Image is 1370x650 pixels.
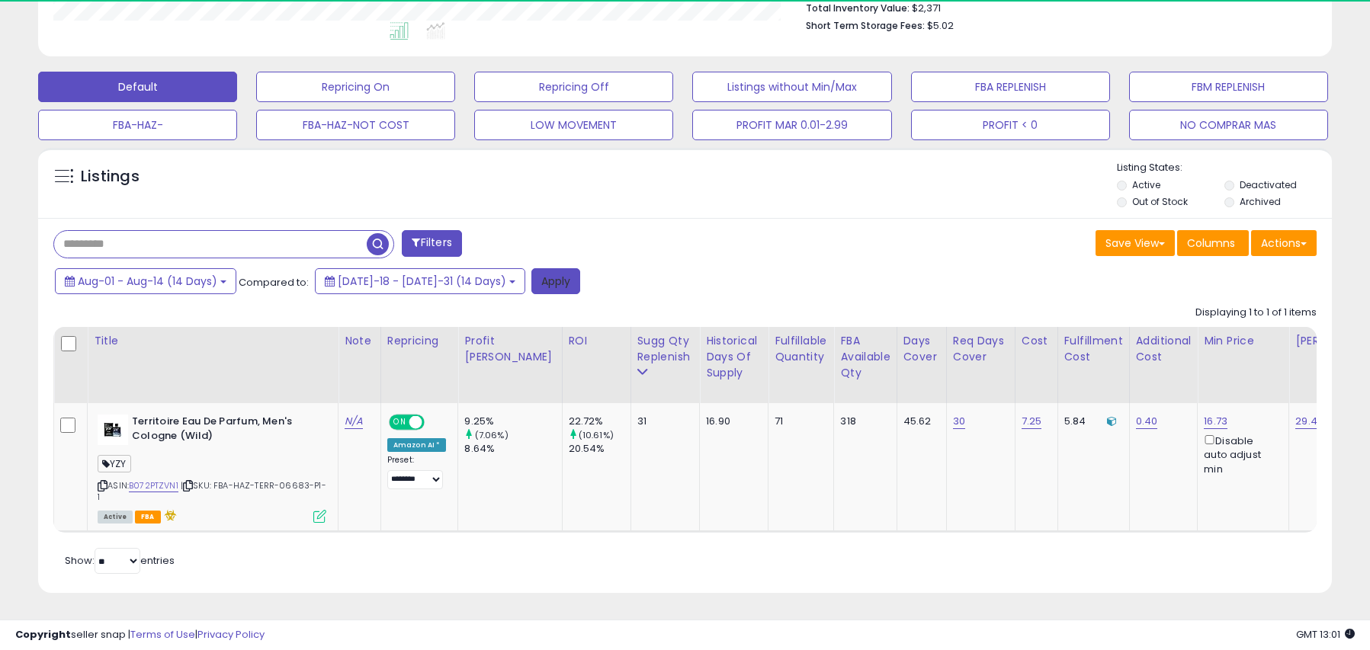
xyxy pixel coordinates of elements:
[775,333,827,365] div: Fulfillable Quantity
[1064,415,1118,428] div: 5.84
[911,72,1110,102] button: FBA REPLENISH
[775,415,822,428] div: 71
[98,415,128,445] img: 31XmwoD1FoL._SL40_.jpg
[65,553,175,568] span: Show: entries
[256,110,455,140] button: FBA-HAZ-NOT COST
[475,429,509,441] small: (7.06%)
[130,627,195,642] a: Terms of Use
[569,333,624,349] div: ROI
[98,479,326,502] span: | SKU: FBA-HAZ-TERR-06683-P1-1
[1251,230,1317,256] button: Actions
[315,268,525,294] button: [DATE]-18 - [DATE]-31 (14 Days)
[1132,178,1160,191] label: Active
[953,333,1009,365] div: Req Days Cover
[911,110,1110,140] button: PROFIT < 0
[1022,333,1051,349] div: Cost
[1195,306,1317,320] div: Displaying 1 to 1 of 1 items
[338,274,506,289] span: [DATE]-18 - [DATE]-31 (14 Days)
[1295,414,1323,429] a: 29.40
[1204,333,1282,349] div: Min Price
[569,415,630,428] div: 22.72%
[464,415,561,428] div: 9.25%
[387,438,447,452] div: Amazon AI *
[637,333,694,365] div: Sugg Qty Replenish
[464,333,555,365] div: Profit [PERSON_NAME]
[239,275,309,290] span: Compared to:
[15,627,71,642] strong: Copyright
[840,415,884,428] div: 318
[706,415,756,428] div: 16.90
[390,416,409,429] span: ON
[1117,161,1332,175] p: Listing States:
[94,333,332,349] div: Title
[464,442,561,456] div: 8.64%
[15,628,265,642] div: seller snap | |
[1240,195,1281,208] label: Archived
[1177,230,1249,256] button: Columns
[903,415,935,428] div: 45.62
[692,110,891,140] button: PROFIT MAR 0.01-2.99
[579,429,614,441] small: (10.61%)
[692,72,891,102] button: Listings without Min/Max
[38,110,237,140] button: FBA-HAZ-
[402,230,461,257] button: Filters
[98,511,133,524] span: All listings currently available for purchase on Amazon
[706,333,762,381] div: Historical Days Of Supply
[840,333,890,381] div: FBA Available Qty
[1096,230,1175,256] button: Save View
[387,455,447,489] div: Preset:
[422,416,447,429] span: OFF
[1296,627,1355,642] span: 2025-08-15 13:01 GMT
[55,268,236,294] button: Aug-01 - Aug-14 (14 Days)
[387,333,452,349] div: Repricing
[132,415,317,447] b: Territoire Eau De Parfum, Men's Cologne (Wild)
[474,110,673,140] button: LOW MOVEMENT
[345,414,363,429] a: N/A
[78,274,217,289] span: Aug-01 - Aug-14 (14 Days)
[927,18,954,33] span: $5.02
[1129,72,1328,102] button: FBM REPLENISH
[569,442,630,456] div: 20.54%
[1240,178,1297,191] label: Deactivated
[345,333,374,349] div: Note
[806,2,910,14] b: Total Inventory Value:
[1204,432,1277,476] div: Disable auto adjust min
[129,479,178,492] a: B072PTZVN1
[81,166,140,187] h5: Listings
[161,510,177,520] i: hazardous material
[903,333,940,365] div: Days Cover
[1136,414,1158,429] a: 0.40
[1129,110,1328,140] button: NO COMPRAR MAS
[474,72,673,102] button: Repricing Off
[98,455,131,472] span: YZY
[1187,235,1235,251] span: Columns
[256,72,455,102] button: Repricing On
[38,72,237,102] button: Default
[135,511,161,524] span: FBA
[637,415,688,428] div: 31
[806,19,925,32] b: Short Term Storage Fees:
[953,414,965,429] a: 30
[1022,414,1042,429] a: 7.25
[1064,333,1123,365] div: Fulfillment Cost
[630,327,700,403] th: Please note that this number is a calculation based on your required days of coverage and your ve...
[1204,414,1227,429] a: 16.73
[531,268,580,294] button: Apply
[1132,195,1188,208] label: Out of Stock
[197,627,265,642] a: Privacy Policy
[98,415,326,521] div: ASIN:
[1136,333,1192,365] div: Additional Cost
